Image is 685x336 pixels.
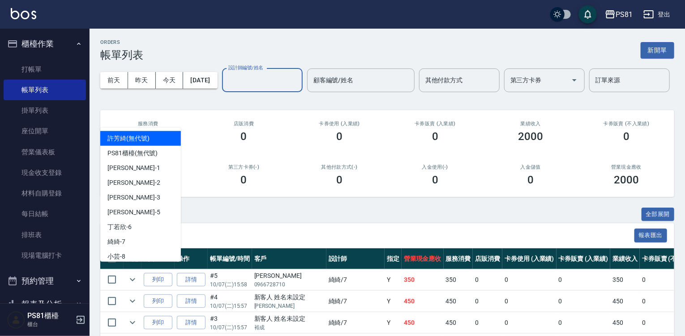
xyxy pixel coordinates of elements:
button: Open [567,73,582,87]
th: 帳單編號/時間 [208,248,252,269]
td: 450 [610,291,640,312]
td: 450 [444,312,473,333]
td: 0 [473,269,502,290]
td: 綺綺 /7 [326,312,385,333]
td: Y [385,312,402,333]
td: 0 [502,291,557,312]
a: 詳情 [177,273,205,287]
h3: 0 [336,130,342,143]
span: 訂單列表 [111,231,634,240]
span: [PERSON_NAME] -3 [107,193,160,202]
button: 登出 [640,6,674,23]
span: 小芸 -8 [107,252,125,261]
button: 報表及分析 [4,293,86,316]
span: [PERSON_NAME] -2 [107,178,160,187]
td: 450 [402,291,444,312]
td: #3 [208,312,252,333]
button: 報表匯出 [634,229,668,242]
p: [PERSON_NAME] [254,302,324,310]
button: PS81 [601,5,636,24]
a: 座位開單 [4,121,86,141]
h2: 店販消費 [207,121,281,127]
th: 指定 [385,248,402,269]
td: 0 [557,312,611,333]
th: 卡券販賣 (入業績) [557,248,611,269]
th: 客戶 [252,248,326,269]
a: 每日結帳 [4,204,86,224]
h5: PS81櫃檯 [27,311,73,320]
h3: 0 [241,174,247,186]
td: 0 [502,269,557,290]
td: 450 [444,291,473,312]
td: 450 [610,312,640,333]
h2: ORDERS [100,39,143,45]
h3: 2000 [614,174,639,186]
td: Y [385,269,402,290]
span: [PERSON_NAME] -5 [107,208,160,217]
td: 綺綺 /7 [326,291,385,312]
p: 10/07 (二) 15:57 [210,323,250,332]
td: 綺綺 /7 [326,269,385,290]
a: 掛單列表 [4,100,86,121]
a: 現場電腦打卡 [4,245,86,266]
th: 店販消費 [473,248,502,269]
button: 列印 [144,273,172,287]
h2: 卡券使用 (入業績) [302,121,377,127]
td: 450 [402,312,444,333]
span: 綺綺 -7 [107,237,125,247]
button: expand row [126,316,139,329]
h2: 營業現金應收 [589,164,664,170]
button: 櫃檯作業 [4,32,86,55]
h3: 0 [432,130,438,143]
td: 350 [610,269,640,290]
span: 許芳綺 (無代號) [107,134,150,143]
span: [PERSON_NAME] -1 [107,163,160,173]
td: #5 [208,269,252,290]
button: save [579,5,597,23]
button: 新開單 [641,42,674,59]
h3: 0 [623,130,629,143]
td: 350 [444,269,473,290]
th: 卡券使用 (入業績) [502,248,557,269]
td: 350 [402,269,444,290]
th: 營業現金應收 [402,248,444,269]
a: 新開單 [641,46,674,54]
th: 操作 [175,248,208,269]
button: 今天 [156,72,184,89]
td: 0 [473,312,502,333]
button: [DATE] [183,72,217,89]
button: 列印 [144,294,172,308]
span: PS81櫃檯 (無代號) [107,149,158,158]
h3: 0 [527,174,534,186]
th: 服務消費 [444,248,473,269]
div: [PERSON_NAME] [254,271,324,281]
h3: 0 [432,174,438,186]
h2: 第三方卡券(-) [207,164,281,170]
a: 詳情 [177,316,205,330]
p: 櫃台 [27,320,73,328]
a: 營業儀表板 [4,142,86,162]
h3: 服務消費 [111,121,185,127]
td: 0 [502,312,557,333]
button: 前天 [100,72,128,89]
div: PS81 [616,9,633,20]
h2: 入金使用(-) [398,164,472,170]
a: 現金收支登錄 [4,162,86,183]
a: 帳單列表 [4,80,86,100]
td: 0 [557,269,611,290]
td: 0 [557,291,611,312]
h2: 業績收入 [494,121,568,127]
th: 設計師 [326,248,385,269]
button: expand row [126,273,139,286]
a: 報表匯出 [634,231,668,239]
button: 昨天 [128,72,156,89]
h3: 0 [241,130,247,143]
div: 新客人 姓名未設定 [254,293,324,302]
td: Y [385,291,402,312]
p: 裕成 [254,323,324,332]
a: 材料自購登錄 [4,183,86,204]
div: 新客人 姓名未設定 [254,314,324,323]
a: 詳情 [177,294,205,308]
h2: 其他付款方式(-) [302,164,377,170]
span: 丁若欣 -6 [107,222,132,232]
